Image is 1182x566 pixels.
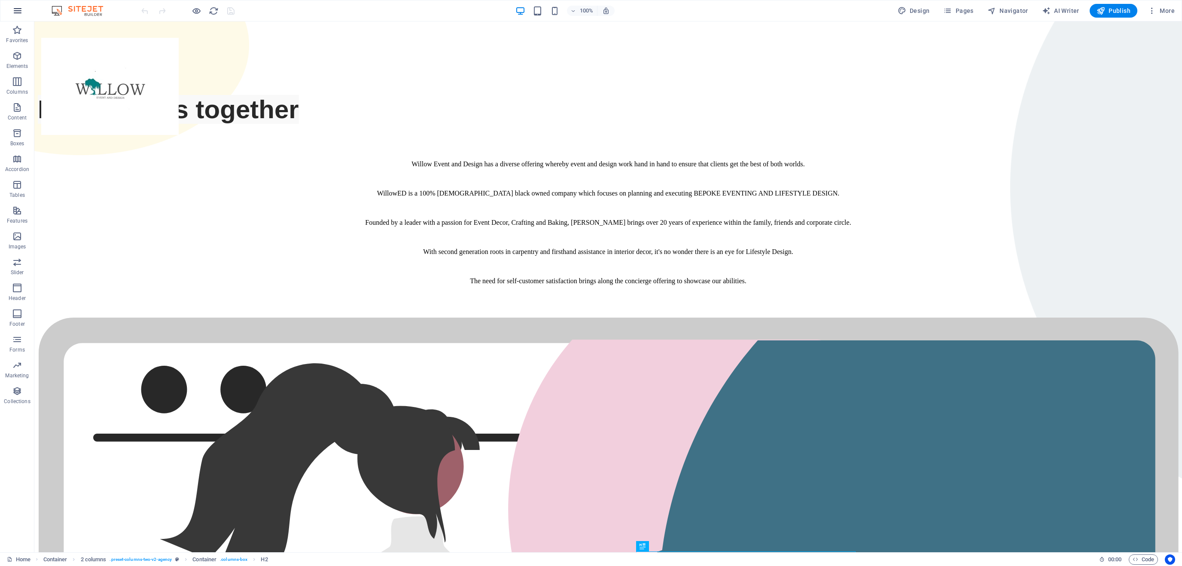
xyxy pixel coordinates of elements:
span: Pages [943,6,973,15]
img: Editor Logo [49,6,114,16]
span: Click to select. Double-click to edit [43,554,67,565]
p: Forms [9,346,25,353]
div: Design (Ctrl+Alt+Y) [894,4,933,18]
button: AI Writer [1039,4,1083,18]
p: Collections [4,398,30,405]
button: Publish [1090,4,1137,18]
p: Columns [6,89,28,95]
h6: Session time [1099,554,1122,565]
p: Header [9,295,26,302]
nav: breadcrumb [43,554,268,565]
span: Design [898,6,930,15]
button: Pages [940,4,977,18]
span: 00 00 [1108,554,1121,565]
button: Usercentrics [1165,554,1175,565]
h6: 100% [580,6,594,16]
button: More [1144,4,1178,18]
span: : [1114,556,1115,563]
button: Click here to leave preview mode and continue editing [191,6,201,16]
p: Features [7,217,27,224]
p: Content [8,114,27,121]
span: Code [1133,554,1154,565]
span: . preset-columns-two-v2-agency [110,554,172,565]
button: 100% [567,6,597,16]
button: reload [208,6,219,16]
a: Click to cancel selection. Double-click to open Pages [7,554,30,565]
button: Design [894,4,933,18]
p: Elements [6,63,28,70]
p: Slider [11,269,24,276]
i: Reload page [209,6,219,16]
span: AI Writer [1042,6,1079,15]
i: On resize automatically adjust zoom level to fit chosen device. [602,7,610,15]
span: Click to select. Double-click to edit [261,554,268,565]
button: Navigator [984,4,1032,18]
p: Images [9,243,26,250]
span: Publish [1097,6,1130,15]
p: Marketing [5,372,29,379]
p: Boxes [10,140,24,147]
p: Tables [9,192,25,199]
span: Click to select. Double-click to edit [81,554,107,565]
button: Code [1129,554,1158,565]
p: Favorites [6,37,28,44]
span: More [1148,6,1175,15]
p: Footer [9,321,25,327]
p: Accordion [5,166,29,173]
span: Navigator [987,6,1028,15]
span: Click to select. Double-click to edit [192,554,216,565]
i: This element is a customizable preset [175,557,179,562]
span: . columns-box [220,554,247,565]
